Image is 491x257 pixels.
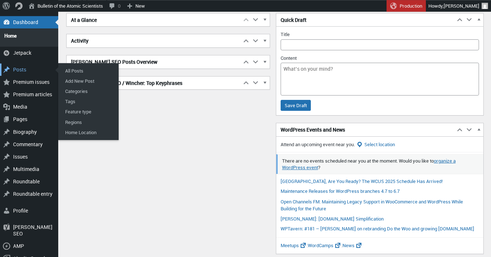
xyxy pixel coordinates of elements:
[281,16,306,24] span: Quick Draft
[281,215,384,222] a: [PERSON_NAME]: [DOMAIN_NAME] Simplification
[60,127,118,137] a: Home Location
[364,141,395,148] span: Select location
[444,3,479,9] span: [PERSON_NAME]
[281,225,474,232] a: WPTavern: #181 – [PERSON_NAME] on rebranding Do the Woo and growing [DOMAIN_NAME]
[281,198,463,212] a: Open Channels FM: Maintaining Legacy Support in WooCommerce and WordPress While Building for the ...
[281,141,355,148] span: Attend an upcoming event near you.
[60,106,118,117] a: Feature type
[60,96,118,106] a: Tags
[276,154,483,174] li: There are no events scheduled near you at the moment. Would you like to ?
[67,55,241,69] h2: [PERSON_NAME] SEO Posts Overview
[281,242,307,249] a: Meetups
[67,77,241,90] h2: [PERSON_NAME] SEO / Wincher: Top Keyphrases
[281,100,311,111] input: Save Draft
[281,178,443,184] a: [GEOGRAPHIC_DATA], Are You Ready? The WCUS 2025 Schedule Has Arrived!
[67,13,241,27] h2: At a Glance
[281,31,290,38] label: Title
[60,117,118,127] a: Regions
[67,34,241,47] h2: Activity
[60,86,118,96] a: Categories
[276,237,483,254] p: | |
[356,141,395,148] button: Select location
[281,55,297,61] label: Content
[276,123,455,136] h2: WordPress Events and News
[308,242,341,249] a: WordCamps
[60,76,118,86] a: Add New Post
[282,157,456,171] a: organize a WordPress event
[281,188,400,194] a: Maintenance Releases for WordPress branches 4.7 to 6.7
[60,66,118,76] a: All Posts
[342,242,363,249] a: News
